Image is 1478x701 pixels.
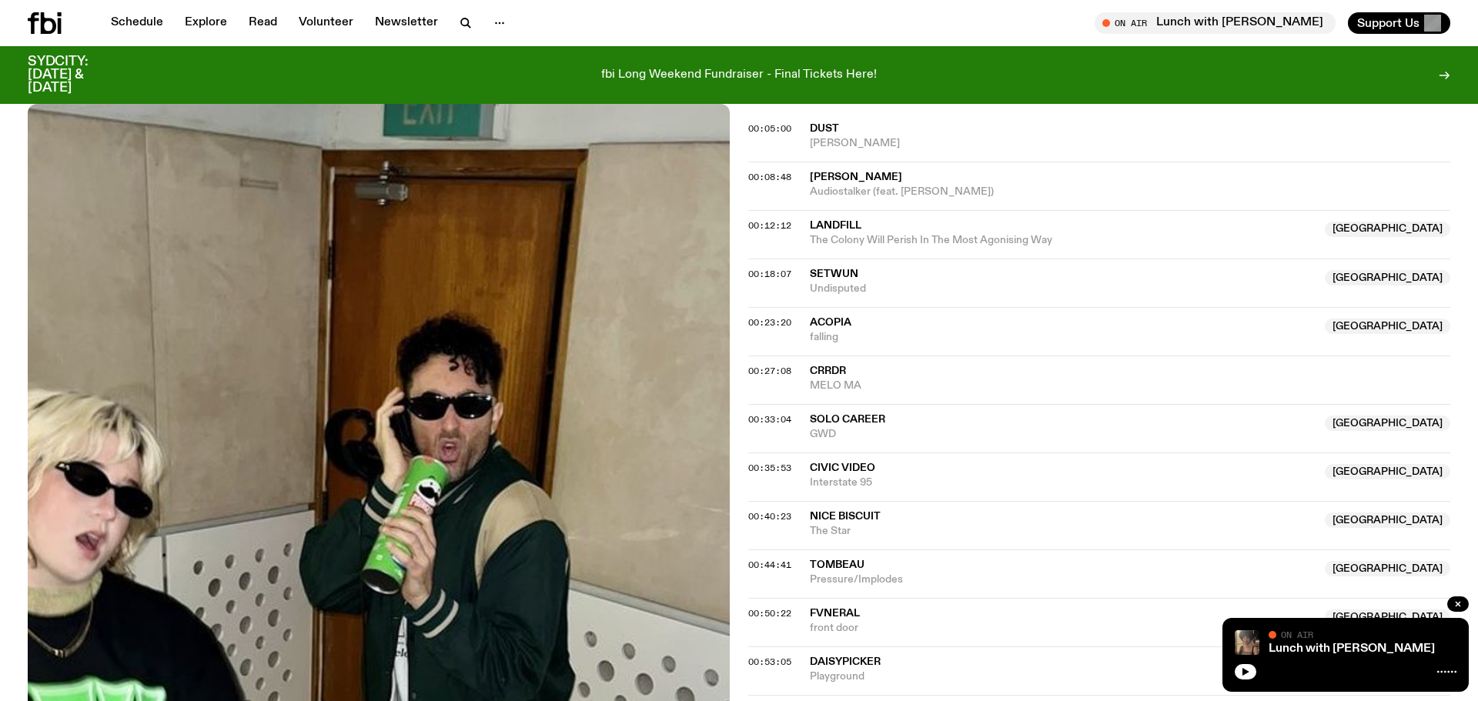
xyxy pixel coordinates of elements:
[748,125,791,133] button: 00:05:00
[810,427,1316,442] span: GWD
[1325,416,1450,431] span: [GEOGRAPHIC_DATA]
[810,511,881,522] span: Nice Biscuit
[748,607,791,619] span: 00:50:22
[810,559,864,570] span: Tombeau
[1357,16,1419,30] span: Support Us
[810,172,902,182] span: [PERSON_NAME]
[1325,512,1450,528] span: [GEOGRAPHIC_DATA]
[810,462,875,473] span: Civic Video
[748,319,791,327] button: 00:23:20
[239,12,286,34] a: Read
[810,366,846,376] span: CRRDR
[748,268,791,280] span: 00:18:07
[748,512,791,521] button: 00:40:23
[748,367,791,376] button: 00:27:08
[176,12,236,34] a: Explore
[1348,12,1450,34] button: Support Us
[810,220,861,231] span: Landfill
[366,12,447,34] a: Newsletter
[748,78,1450,106] h2: Tracklist
[1325,561,1450,576] span: [GEOGRAPHIC_DATA]
[810,621,1316,636] span: front door
[810,123,839,134] span: dust
[748,413,791,426] span: 00:33:04
[1325,222,1450,237] span: [GEOGRAPHIC_DATA]
[28,55,126,95] h3: SYDCITY: [DATE] & [DATE]
[748,222,791,230] button: 00:12:12
[810,330,1316,345] span: falling
[810,656,881,667] span: Daisypicker
[810,476,1316,490] span: Interstate 95
[810,233,1316,248] span: The Colony Will Perish In The Most Agonising Way
[810,136,1450,151] span: [PERSON_NAME]
[748,219,791,232] span: 00:12:12
[1281,629,1313,639] span: On Air
[748,462,791,474] span: 00:35:53
[810,414,885,425] span: Solo Career
[748,122,791,135] span: 00:05:00
[748,270,791,279] button: 00:18:07
[748,658,791,666] button: 00:53:05
[748,559,791,571] span: 00:44:41
[1269,643,1435,655] a: Lunch with [PERSON_NAME]
[748,510,791,522] span: 00:40:23
[1095,12,1336,34] button: On AirLunch with [PERSON_NAME]
[289,12,363,34] a: Volunteer
[1325,319,1450,334] span: [GEOGRAPHIC_DATA]
[1325,270,1450,285] span: [GEOGRAPHIC_DATA]
[810,524,1316,539] span: The Star
[810,185,1450,199] span: Audiostalker (feat. [PERSON_NAME])
[748,171,791,183] span: 00:08:48
[1325,609,1450,625] span: [GEOGRAPHIC_DATA]
[748,656,791,668] span: 00:53:05
[748,316,791,329] span: 00:23:20
[748,609,791,618] button: 00:50:22
[810,379,1450,393] span: MELO MA
[810,572,1316,587] span: Pressure/Implodes
[810,317,851,328] span: Acopia
[810,269,858,279] span: Setwun
[102,12,172,34] a: Schedule
[748,561,791,569] button: 00:44:41
[810,669,1316,684] span: Playground
[810,608,860,619] span: FVNERAL
[1325,464,1450,479] span: [GEOGRAPHIC_DATA]
[748,464,791,472] button: 00:35:53
[748,173,791,182] button: 00:08:48
[748,365,791,377] span: 00:27:08
[748,416,791,424] button: 00:33:04
[601,68,877,82] p: fbi Long Weekend Fundraiser - Final Tickets Here!
[810,282,1316,296] span: Undisputed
